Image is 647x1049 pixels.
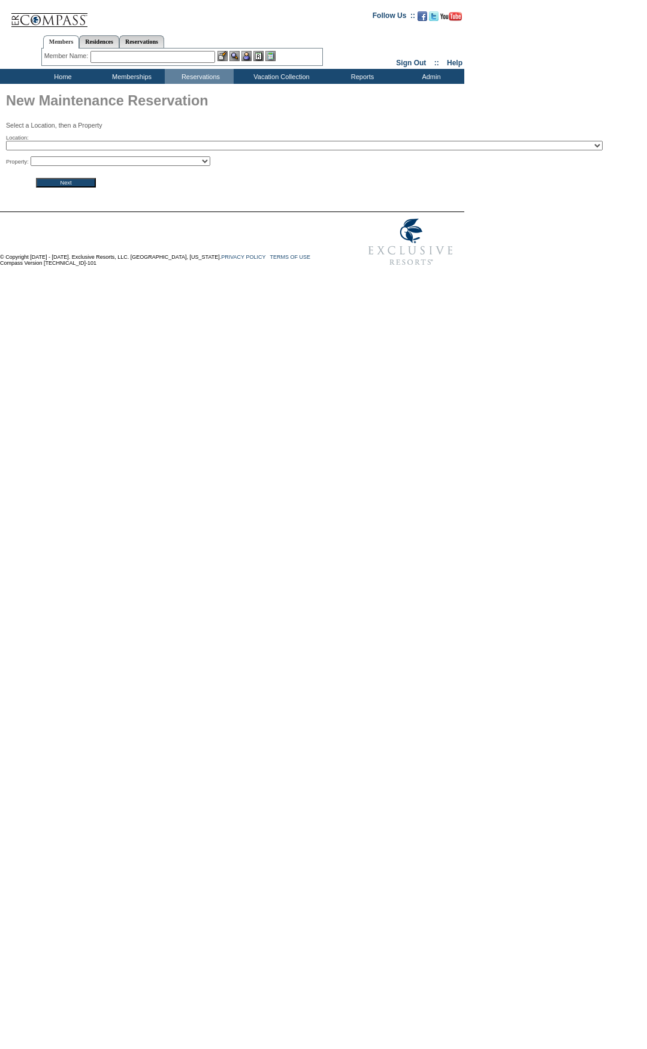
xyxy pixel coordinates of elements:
td: Reservations [165,69,234,84]
td: Follow Us :: [373,10,415,25]
a: Become our fan on Facebook [418,15,427,22]
div: Member Name: [44,51,90,61]
a: Help [447,59,462,67]
h1: New Maintenance Reservation [6,90,464,115]
img: Compass Home [10,3,88,28]
a: Subscribe to our YouTube Channel [440,15,462,22]
input: Next [36,178,96,188]
td: Reports [326,69,395,84]
img: Follow us on Twitter [429,11,439,21]
img: Subscribe to our YouTube Channel [440,12,462,21]
td: Memberships [96,69,165,84]
span: :: [434,59,439,67]
td: Home [27,69,96,84]
img: Impersonate [241,51,252,61]
a: Members [43,35,80,49]
img: b_calculator.gif [265,51,276,61]
img: b_edit.gif [217,51,228,61]
p: Select a Location, then a Property [6,122,464,129]
span: Property: [6,158,29,165]
a: PRIVACY POLICY [221,254,265,260]
td: Vacation Collection [234,69,326,84]
td: Admin [395,69,464,84]
a: Sign Out [396,59,426,67]
img: Reservations [253,51,264,61]
img: Become our fan on Facebook [418,11,427,21]
img: View [229,51,240,61]
span: Location: [6,134,29,141]
a: Follow us on Twitter [429,15,439,22]
a: TERMS OF USE [270,254,311,260]
a: Reservations [119,35,164,48]
img: Exclusive Resorts [357,212,464,272]
a: Residences [79,35,119,48]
